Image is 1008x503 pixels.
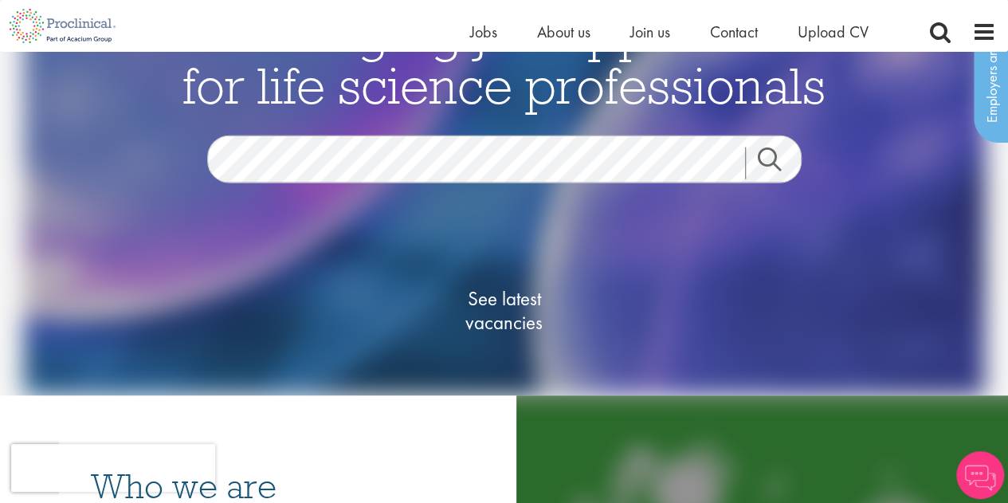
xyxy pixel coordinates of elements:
a: About us [537,22,590,42]
a: Job search submit button [745,147,814,179]
a: Upload CV [798,22,869,42]
a: Join us [630,22,670,42]
a: See latestvacancies [425,223,584,399]
span: See latest vacancies [425,287,584,335]
span: Life-changing job opportunities for life science professionals [148,1,861,117]
a: Contact [710,22,758,42]
iframe: reCAPTCHA [11,444,215,492]
a: Jobs [470,22,497,42]
img: Chatbot [956,451,1004,499]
